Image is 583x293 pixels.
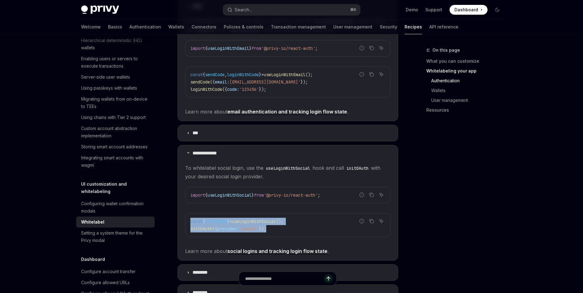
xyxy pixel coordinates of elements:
[227,248,327,254] a: social logins and tracking login flow state
[205,192,207,198] span: {
[263,165,312,172] code: useLoginWithSocial
[432,46,460,54] span: On this page
[190,79,210,85] span: sendCode
[207,192,252,198] span: useLoginWithSocial
[259,87,266,92] span: });
[426,95,507,105] a: User management
[406,7,418,13] a: Demo
[185,247,391,255] span: Learn more about .
[205,72,225,77] span: sendCode
[426,76,507,86] a: Authentication
[377,191,385,199] button: Ask AI
[252,192,254,198] span: }
[358,44,366,52] button: Report incorrect code
[305,72,313,77] span: ();
[227,109,347,115] a: email authentication and tracking login flow state
[210,79,215,85] span: ({
[168,20,184,34] a: Wallets
[227,219,230,224] span: }
[230,79,301,85] span: [EMAIL_ADDRESS][DOMAIN_NAME]'
[232,219,276,224] span: useLoginWithSocial
[81,84,137,92] div: Using passkeys with wallets
[492,5,502,15] button: Toggle dark mode
[426,66,507,76] a: Whitelabeling your app
[192,20,216,34] a: Connectors
[301,79,308,85] span: });
[190,192,205,198] span: import
[405,20,422,34] a: Recipes
[252,46,261,51] span: from
[76,141,155,152] a: Storing smart account addresses
[377,217,385,225] button: Ask AI
[425,7,442,13] a: Support
[358,191,366,199] button: Report incorrect code
[230,219,232,224] span: =
[81,6,119,14] img: dark logo
[76,152,155,171] a: Integrating smart accounts with wagmi
[377,44,385,52] button: Ask AI
[81,180,155,195] h5: UI customization and whitelabeling
[81,229,151,244] div: Setting a system theme for the Privy modal
[81,256,105,263] h5: Dashboard
[358,217,366,225] button: Report incorrect code
[190,226,212,232] span: initOAuth
[81,37,151,51] div: Hierarchical deterministic (HD) wallets
[81,114,146,121] div: Using chains with Tier 2 support
[76,35,155,53] a: Hierarchical deterministic (HD) wallets
[245,272,324,285] input: Ask a question...
[368,70,376,78] button: Copy the contents from the code block
[426,86,507,95] a: Wallets
[222,87,227,92] span: ({
[426,56,507,66] a: What you can customize
[212,226,217,232] span: ({
[185,107,391,116] span: Learn more about .
[203,72,205,77] span: {
[429,20,458,34] a: API reference
[76,112,155,123] a: Using chains with Tier 2 support
[76,217,155,228] a: Whitelabel
[205,219,227,224] span: initOAuth
[225,72,227,77] span: ,
[81,125,151,139] div: Custom account abstraction implementation
[223,4,360,15] button: Search...⌘K
[129,20,161,34] a: Authentication
[264,192,318,198] span: '@privy-io/react-auth'
[81,73,130,81] div: Server-side user wallets
[205,46,207,51] span: {
[81,20,101,34] a: Welcome
[76,123,155,141] a: Custom account abstraction implementation
[217,226,239,232] span: provider:
[190,72,203,77] span: const
[227,87,239,92] span: code:
[259,72,261,77] span: }
[81,279,130,286] div: Configure allowed URLs
[333,20,372,34] a: User management
[259,226,266,232] span: });
[235,6,252,13] div: Search...
[380,20,397,34] a: Security
[190,87,222,92] span: loginWithCode
[108,20,122,34] a: Basics
[368,191,376,199] button: Copy the contents from the code block
[76,72,155,83] a: Server-side user wallets
[454,7,478,13] span: Dashboard
[81,200,151,215] div: Configuring wallet confirmation modals
[76,198,155,217] a: Configuring wallet confirmation modals
[358,70,366,78] button: Report incorrect code
[377,70,385,78] button: Ask AI
[81,218,104,226] div: Whitelabel
[318,192,320,198] span: ;
[450,5,488,15] a: Dashboard
[81,154,151,169] div: Integrating smart accounts with wagmi
[203,219,205,224] span: {
[76,277,155,288] a: Configure allowed URLs
[368,44,376,52] button: Copy the contents from the code block
[81,95,151,110] div: Migrating wallets from on-device to TEEs
[249,46,252,51] span: }
[207,46,249,51] span: useLoginWithEmail
[76,266,155,277] a: Configure account transfer
[324,274,333,283] button: Send message
[276,219,283,224] span: ();
[190,46,205,51] span: import
[76,53,155,72] a: Enabling users or servers to execute transactions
